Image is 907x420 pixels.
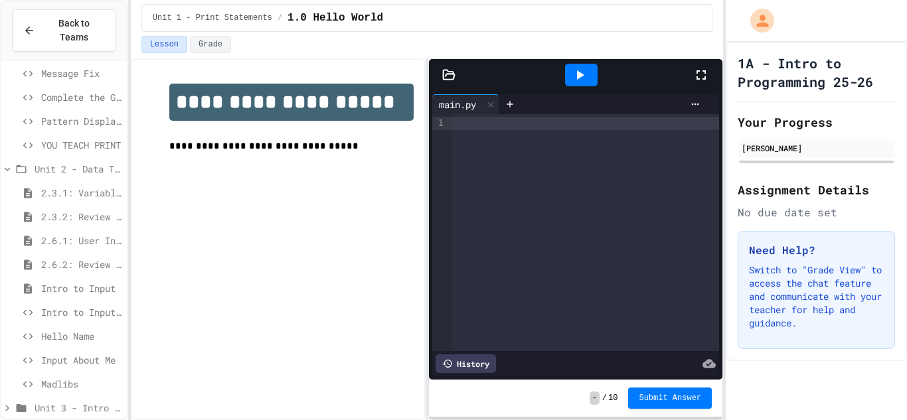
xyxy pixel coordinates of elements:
span: Intro to Input [41,281,122,295]
span: / [278,13,282,23]
div: main.py [432,94,499,114]
span: Unit 1 - Print Statements [153,13,272,23]
button: Submit Answer [628,387,712,409]
div: History [436,354,496,373]
button: Grade [190,36,231,53]
div: [PERSON_NAME] [742,142,891,154]
span: Pattern Display Challenge [41,114,122,128]
h2: Assignment Details [738,180,895,199]
span: 1.0 Hello World [288,10,383,26]
span: 2.3.1: Variables and Data Types [41,186,122,200]
div: 1 [432,117,446,130]
span: Madlibs [41,377,122,391]
span: Intro to Input Exercise [41,305,122,319]
span: Message Fix [41,66,122,80]
span: 2.6.1: User Input [41,234,122,247]
span: - [590,391,600,405]
span: YOU TEACH PRINT [41,138,122,152]
div: My Account [736,5,778,36]
button: Lesson [141,36,187,53]
span: Complete the Greeting [41,90,122,104]
h2: Your Progress [738,113,895,131]
h3: Need Help? [749,242,884,258]
div: main.py [432,98,483,111]
div: No due date set [738,204,895,220]
p: Switch to "Grade View" to access the chat feature and communicate with your teacher for help and ... [749,263,884,330]
span: / [602,393,607,403]
span: 2.6.2: Review - User Input [41,257,122,271]
span: Submit Answer [639,393,701,403]
button: Back to Teams [12,9,116,52]
span: Input About Me [41,353,122,367]
h1: 1A - Intro to Programming 25-26 [738,54,895,91]
span: Unit 3 - Intro to Objects [35,401,122,415]
span: Hello Name [41,329,122,343]
span: 10 [608,393,618,403]
span: Unit 2 - Data Types, Variables, [DEMOGRAPHIC_DATA] [35,162,122,176]
span: 2.3.2: Review - Variables and Data Types [41,210,122,224]
span: Back to Teams [43,17,105,44]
